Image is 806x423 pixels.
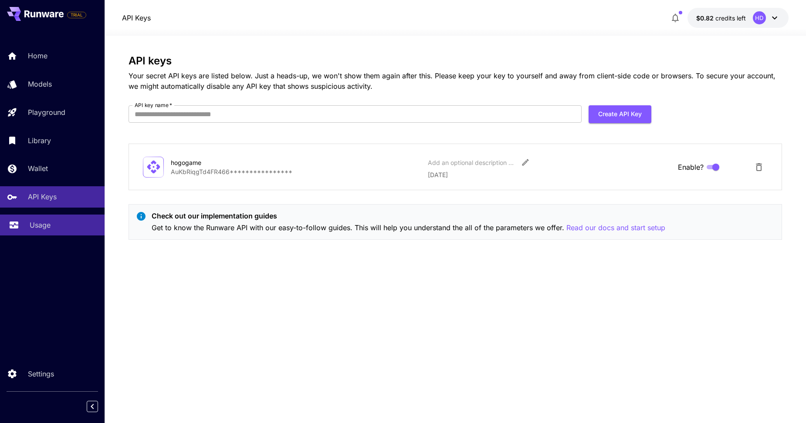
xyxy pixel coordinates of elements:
nav: breadcrumb [122,13,151,23]
div: Add an optional description or comment [428,158,515,167]
button: $0.8235HD [687,8,789,28]
div: hogogame [171,158,258,167]
p: Home [28,50,47,61]
a: API Keys [122,13,151,23]
div: $0.8235 [696,13,746,23]
p: Library [28,135,51,146]
p: Settings [28,369,54,379]
h3: API keys [129,55,782,67]
span: Enable? [678,162,704,172]
span: Add your payment card to enable full platform functionality. [67,10,86,20]
button: Collapse sidebar [87,401,98,412]
button: Delete API Key [750,158,768,176]
span: TRIAL [68,12,86,18]
div: Collapse sidebar [93,399,105,414]
p: Get to know the Runware API with our easy-to-follow guides. This will help you understand the all... [152,222,665,233]
p: Wallet [28,163,48,174]
p: Your secret API keys are listed below. Just a heads-up, we won't show them again after this. Plea... [129,70,782,91]
p: Models [28,79,52,89]
p: Usage [30,220,51,230]
span: credits left [715,14,746,22]
div: HD [753,11,766,24]
span: $0.82 [696,14,715,22]
button: Edit [518,154,533,170]
p: [DATE] [428,170,671,179]
p: Playground [28,107,65,117]
button: Create API Key [589,105,651,123]
p: Check out our implementation guides [152,211,665,221]
button: Read our docs and start setup [566,222,665,233]
label: API key name [135,101,172,109]
p: API Keys [28,191,57,202]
